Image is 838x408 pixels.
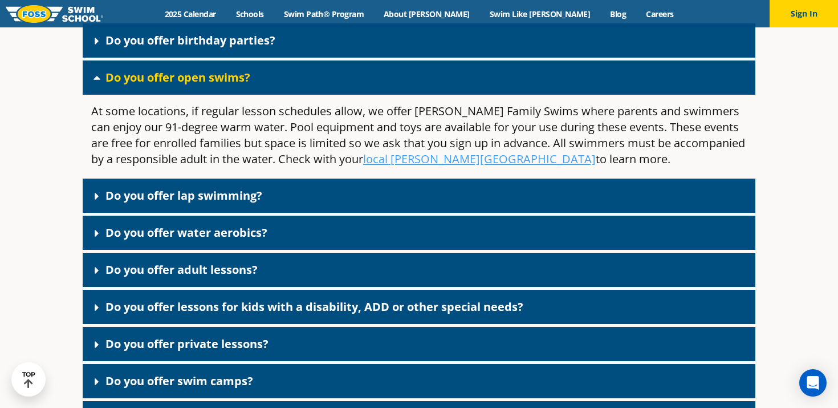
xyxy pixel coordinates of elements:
a: Do you offer birthday parties? [105,33,275,48]
a: Do you offer adult lessons? [105,262,258,277]
span: At some locations, if regular lesson schedules allow, we offer [PERSON_NAME] Family Swims where p... [91,103,745,167]
a: Blog [600,9,636,19]
div: Do you offer open swims? [83,95,755,176]
div: Do you offer private lessons? [83,327,755,361]
a: local [PERSON_NAME][GEOGRAPHIC_DATA] [363,151,596,167]
div: Do you offer water aerobics? [83,216,755,250]
div: Do you offer open swims? [83,60,755,95]
div: Do you offer birthday parties? [83,23,755,58]
a: Do you offer private lessons? [105,336,269,352]
a: Schools [226,9,274,19]
a: Do you offer lessons for kids with a disability, ADD or other special needs? [105,299,523,314]
a: Do you offer lap swimming? [105,188,262,203]
div: Do you offer swim camps? [83,364,755,398]
div: Do you offer lessons for kids with a disability, ADD or other special needs? [83,290,755,324]
a: Swim Path® Program [274,9,373,19]
div: Open Intercom Messenger [799,369,827,397]
div: Do you offer adult lessons? [83,253,755,287]
div: TOP [22,371,35,389]
a: 2025 Calendar [154,9,226,19]
a: Do you offer open swims? [105,70,250,85]
a: About [PERSON_NAME] [374,9,480,19]
a: Do you offer swim camps? [105,373,253,389]
a: Do you offer water aerobics? [105,225,267,240]
div: Do you offer lap swimming? [83,179,755,213]
a: Swim Like [PERSON_NAME] [479,9,600,19]
img: FOSS Swim School Logo [6,5,103,23]
a: Careers [636,9,684,19]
